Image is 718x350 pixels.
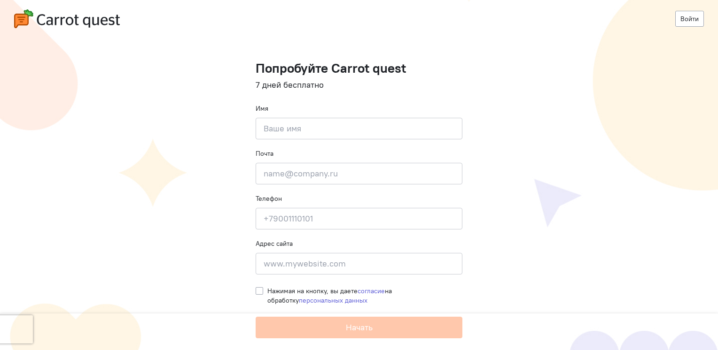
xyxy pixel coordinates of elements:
[256,163,462,184] input: name@company.ru
[14,9,120,28] img: carrot-quest-logo.svg
[299,296,367,304] a: персональных данных
[256,194,282,203] label: Телефон
[256,118,462,139] input: Ваше имя
[256,149,273,158] label: Почта
[256,208,462,229] input: +79001110101
[675,11,704,27] a: Войти
[256,239,293,248] label: Адрес сайта
[256,253,462,274] input: www.mywebsite.com
[358,287,385,295] a: согласие
[267,287,392,304] span: Нажимая на кнопку, вы даете на обработку
[256,104,268,113] label: Имя
[256,61,462,76] h1: Попробуйте Carrot quest
[256,80,462,90] h4: 7 дней бесплатно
